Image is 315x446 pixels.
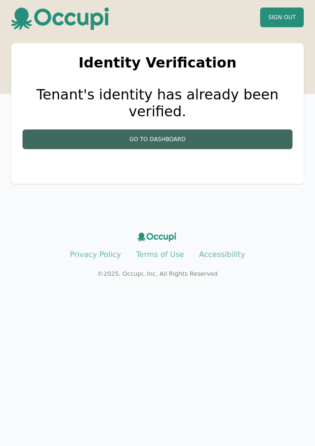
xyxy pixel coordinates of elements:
a: Accessibility [199,250,245,259]
a: Privacy Policy [70,250,121,259]
a: Terms of Use [136,250,184,259]
button: Go to Dashboard [22,129,292,149]
small: © 2025 , Occupi, Inc. All Rights Reserved [97,270,218,277]
h1: Tenant's identity has already been verified. [22,86,292,120]
button: Sign Out [260,8,304,27]
h1: Identity Verification [22,54,292,71]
